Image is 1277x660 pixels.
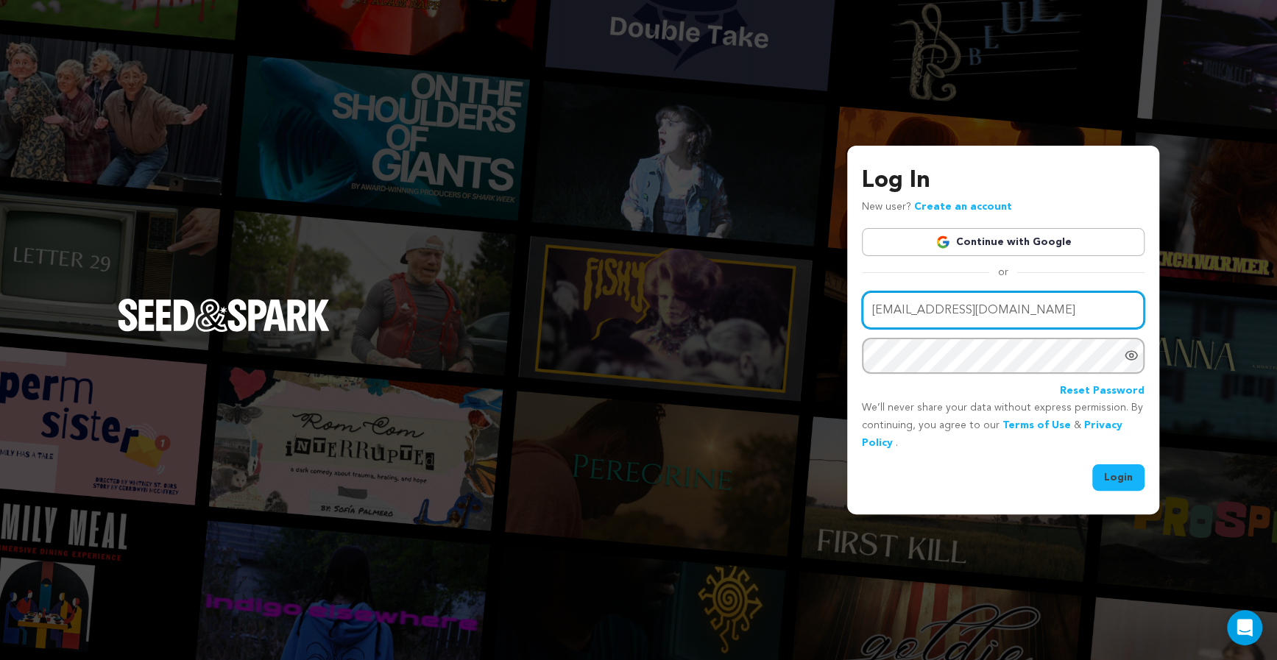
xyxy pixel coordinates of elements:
a: Privacy Policy [862,420,1122,448]
a: Create an account [914,202,1012,212]
button: Login [1092,464,1145,491]
p: New user? [862,199,1012,216]
a: Reset Password [1060,383,1145,400]
div: Open Intercom Messenger [1227,610,1262,645]
span: or [989,265,1017,280]
a: Show password as plain text. Warning: this will display your password on the screen. [1124,348,1139,363]
img: Seed&Spark Logo [118,299,330,331]
a: Terms of Use [1002,420,1071,430]
input: Email address [862,291,1145,329]
a: Continue with Google [862,228,1145,256]
p: We’ll never share your data without express permission. By continuing, you agree to our & . [862,400,1145,452]
h3: Log In [862,163,1145,199]
img: Google logo [935,235,950,249]
a: Seed&Spark Homepage [118,299,330,361]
